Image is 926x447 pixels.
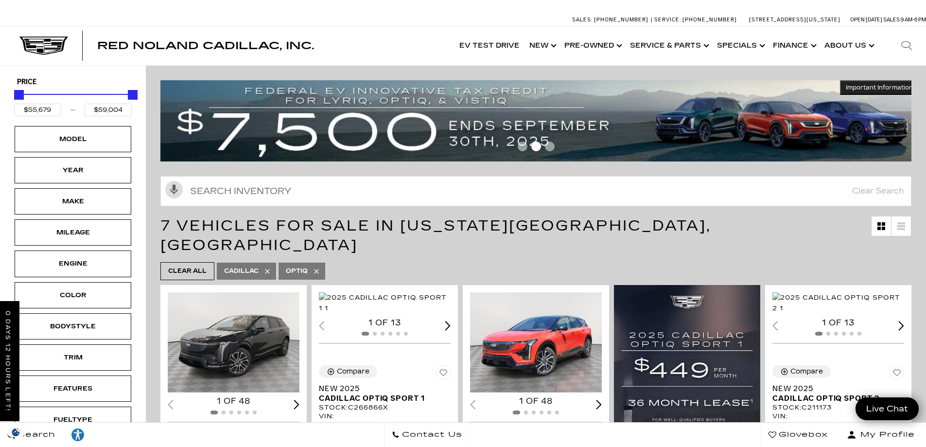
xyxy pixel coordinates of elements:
section: Click to Open Cookie Consent Modal [5,427,27,437]
div: YearYear [15,157,131,183]
span: Go to slide 2 [531,142,541,151]
div: 1 of 13 [319,318,451,328]
div: Price [14,87,132,116]
div: MileageMileage [15,219,131,246]
div: BodystyleBodystyle [15,313,131,340]
span: Live Chat [861,403,913,414]
a: New [524,26,559,65]
span: Contact Us [400,428,462,442]
div: Trim [49,352,97,363]
div: 1 / 2 [772,292,906,314]
a: Grid View [872,216,891,236]
div: Stock : C211173 [772,403,904,412]
input: Maximum [85,104,132,116]
h5: Price [17,78,129,87]
a: Pre-Owned [559,26,625,65]
button: Open user profile menu [836,423,926,447]
a: EV Test Drive [454,26,524,65]
div: Minimum Price [14,90,24,100]
span: Cadillac OPTIQ Sport 2 [772,393,897,403]
div: Engine [49,258,97,269]
div: Next slide [445,321,451,330]
input: Minimum [14,104,61,116]
button: Save Vehicle [436,365,451,384]
div: Fueltype [49,414,97,425]
div: 1 / 2 [470,292,603,393]
div: Mileage [49,227,97,238]
div: Compare [337,367,369,376]
a: Finance [768,26,820,65]
div: Stock : C266866X [319,403,451,412]
span: Cadillac OPTIQ Sport 1 [319,393,443,403]
img: 2025 Cadillac OPTIQ Sport 1 1 [319,292,452,314]
a: Explore your accessibility options [63,423,93,447]
a: Service & Parts [625,26,712,65]
button: Save Vehicle [890,365,904,384]
img: Opt-Out Icon [5,427,27,437]
span: Clear All [168,265,207,277]
div: Maximum Price [128,90,138,100]
span: Sales: [572,17,593,23]
div: Search [887,26,926,65]
div: Bodystyle [49,321,97,332]
a: New 2025Cadillac OPTIQ Sport 1 [319,384,451,403]
span: My Profile [856,428,915,442]
span: Cadillac [224,265,259,277]
span: Service: [654,17,681,23]
div: 1 of 13 [772,318,904,328]
a: Contact Us [384,423,470,447]
a: Specials [712,26,768,65]
span: New 2025 [772,384,897,393]
div: Make [49,196,97,207]
a: Red Noland Cadillac, Inc. [97,41,314,51]
div: 1 / 2 [319,292,452,314]
img: Cadillac Dark Logo with Cadillac White Text [19,36,68,55]
span: 9 AM-6 PM [901,17,926,23]
div: Next slide [596,400,602,409]
div: VIN: [US_VEHICLE_IDENTIFICATION_NUMBER] [772,412,904,429]
img: 2025 Cadillac OPTIQ Sport 2 1 [470,292,603,393]
a: Service: [PHONE_NUMBER] [651,17,739,22]
div: MakeMake [15,188,131,215]
svg: Click to toggle on voice search [165,181,183,198]
span: Go to slide 3 [545,142,555,151]
img: 2025 Cadillac OPTIQ Sport 1 1 [168,292,301,393]
div: VIN: [US_VEHICLE_IDENTIFICATION_NUMBER] [319,412,451,429]
a: Live Chat [856,397,919,420]
span: New 2025 [319,384,443,393]
span: Search [15,428,55,442]
div: Color [49,290,97,301]
div: ModelModel [15,126,131,152]
span: 7 Vehicles for Sale in [US_STATE][GEOGRAPHIC_DATA], [GEOGRAPHIC_DATA] [160,217,711,254]
a: [STREET_ADDRESS][US_STATE] [749,17,840,23]
button: Important Information [840,80,919,95]
img: vrp-tax-ending-august-version [160,80,919,161]
div: EngineEngine [15,250,131,277]
div: 1 of 48 [470,396,602,407]
button: Compare Vehicle [772,365,831,378]
span: Sales: [883,17,901,23]
div: TrimTrim [15,344,131,371]
div: 1 / 2 [168,292,301,393]
div: Features [49,383,97,394]
span: [PHONE_NUMBER] [682,17,737,23]
div: Model [49,134,97,144]
div: Next slide [294,400,299,409]
span: Glovebox [776,428,828,442]
span: Red Noland Cadillac, Inc. [97,40,314,52]
span: [PHONE_NUMBER] [594,17,648,23]
a: Sales: [PHONE_NUMBER] [572,17,651,22]
div: FueltypeFueltype [15,407,131,433]
a: Glovebox [761,423,836,447]
span: Important Information [846,84,913,91]
div: Year [49,165,97,176]
button: Compare Vehicle [319,365,377,378]
img: 2025 Cadillac OPTIQ Sport 2 1 [772,292,906,314]
span: Go to slide 1 [518,142,527,151]
a: New 2025Cadillac OPTIQ Sport 2 [772,384,904,403]
span: Optiq [286,265,308,277]
div: Next slide [898,321,904,330]
div: Explore your accessibility options [63,428,92,442]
